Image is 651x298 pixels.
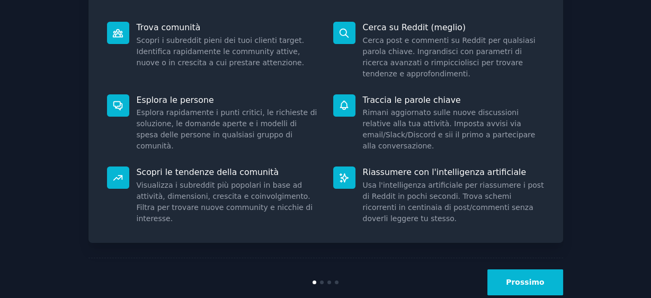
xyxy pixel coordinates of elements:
font: Prossimo [506,278,544,286]
font: Esplora rapidamente i punti critici, le richieste di soluzione, le domande aperte e i modelli di ... [137,108,317,150]
font: Riassumere con l'intelligenza artificiale [363,167,527,177]
font: Usa l'intelligenza artificiale per riassumere i post di Reddit in pochi secondi. Trova schemi ric... [363,181,544,223]
font: Scopri i subreddit pieni dei tuoi clienti target. Identifica rapidamente le community attive, nuo... [137,36,305,67]
font: Scopri le tendenze della comunità [137,167,279,177]
button: Prossimo [487,269,563,295]
font: Rimani aggiornato sulle nuove discussioni relative alla tua attività. Imposta avvisi via email/Sl... [363,108,536,150]
font: Esplora le persone [137,95,214,105]
font: Trova comunità [137,22,201,32]
font: Cerca su Reddit (meglio) [363,22,466,32]
font: Visualizza i subreddit più popolari in base ad attività, dimensioni, crescita e coinvolgimento. F... [137,181,313,223]
font: Cerca post e commenti su Reddit per qualsiasi parola chiave. Ingrandisci con parametri di ricerca... [363,36,536,78]
font: Traccia le parole chiave [363,95,461,105]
